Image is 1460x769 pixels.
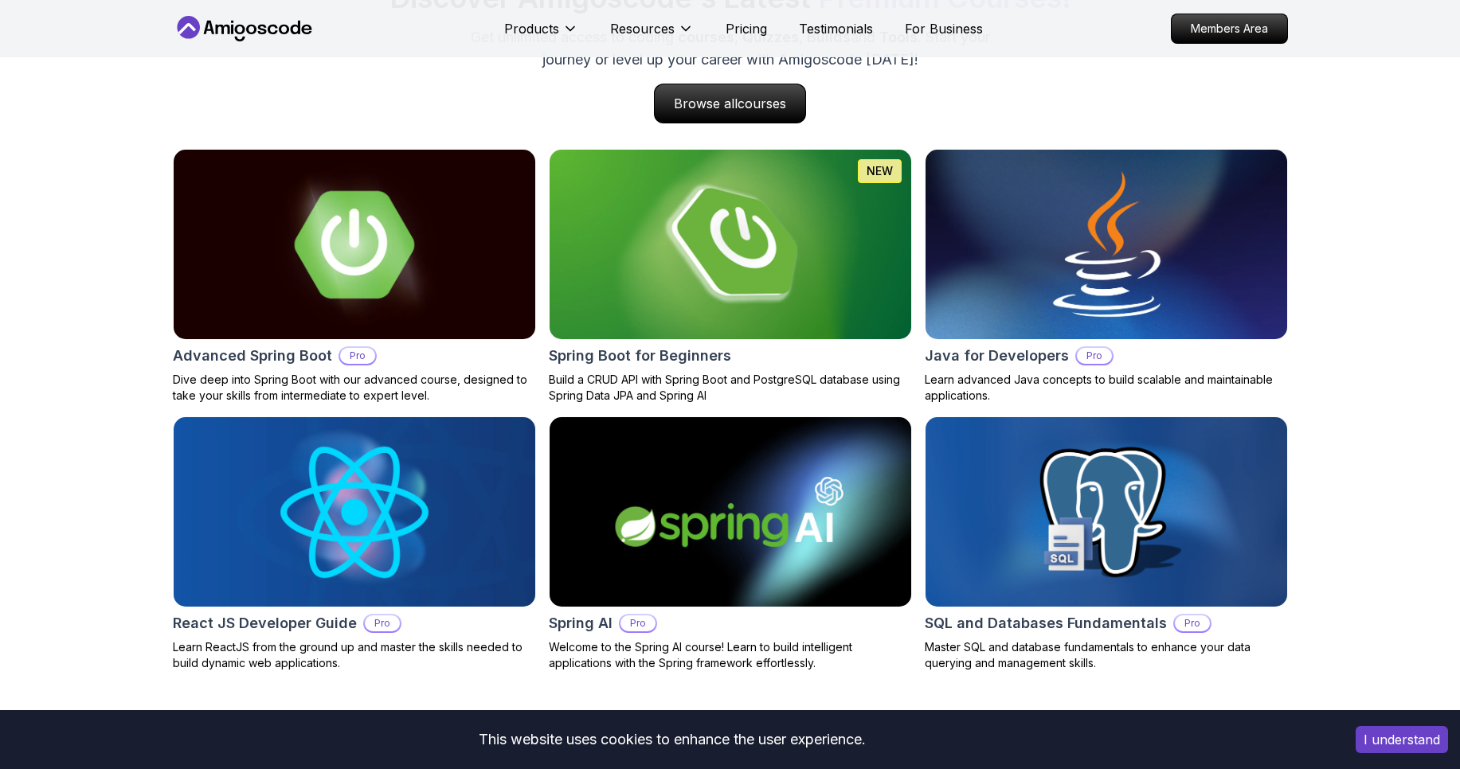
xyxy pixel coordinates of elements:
h2: Spring AI [549,612,613,634]
p: Learn advanced Java concepts to build scalable and maintainable applications. [925,372,1288,404]
p: Learn ReactJS from the ground up and master the skills needed to build dynamic web applications. [173,639,536,671]
h2: React JS Developer Guide [173,612,357,634]
a: Testimonials [799,19,873,38]
a: Pricing [726,19,767,38]
p: Pro [365,615,400,631]
a: Spring Boot for Beginners cardNEWSpring Boot for BeginnersBuild a CRUD API with Spring Boot and P... [549,149,912,404]
p: Browse all [655,84,805,123]
a: Java for Developers cardJava for DevelopersProLearn advanced Java concepts to build scalable and ... [925,149,1288,404]
button: Accept cookies [1356,726,1448,753]
img: SQL and Databases Fundamentals card [926,417,1287,607]
img: React JS Developer Guide card [174,417,535,607]
h2: Advanced Spring Boot [173,345,332,367]
p: Pro [620,615,656,631]
span: courses [738,96,786,111]
img: Java for Developers card [926,150,1287,339]
p: Dive deep into Spring Boot with our advanced course, designed to take your skills from intermedia... [173,372,536,404]
a: Browse allcourses [654,84,806,123]
p: Members Area [1172,14,1287,43]
h2: SQL and Databases Fundamentals [925,612,1167,634]
p: Pro [1077,348,1112,364]
p: Products [504,19,559,38]
h2: Spring Boot for Beginners [549,345,731,367]
div: This website uses cookies to enhance the user experience. [12,722,1332,757]
p: NEW [867,163,893,179]
h2: Java for Developers [925,345,1069,367]
p: Pro [340,348,375,364]
p: Master SQL and database fundamentals to enhance your data querying and management skills. [925,639,1288,671]
button: Resources [610,19,694,51]
button: Products [504,19,578,51]
a: For Business [905,19,983,38]
p: Build a CRUD API with Spring Boot and PostgreSQL database using Spring Data JPA and Spring AI [549,372,912,404]
p: Pro [1175,615,1210,631]
p: Resources [610,19,675,38]
a: Advanced Spring Boot cardAdvanced Spring BootProDive deep into Spring Boot with our advanced cour... [173,149,536,404]
img: Spring Boot for Beginners card [550,150,911,339]
img: Advanced Spring Boot card [174,150,535,339]
a: Members Area [1171,14,1288,44]
a: SQL and Databases Fundamentals cardSQL and Databases FundamentalsProMaster SQL and database funda... [925,416,1288,671]
img: Spring AI card [550,417,911,607]
a: Spring AI cardSpring AIProWelcome to the Spring AI course! Learn to build intelligent application... [549,416,912,671]
a: React JS Developer Guide cardReact JS Developer GuideProLearn ReactJS from the ground up and mast... [173,416,536,671]
p: Welcome to the Spring AI course! Learn to build intelligent applications with the Spring framewor... [549,639,912,671]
